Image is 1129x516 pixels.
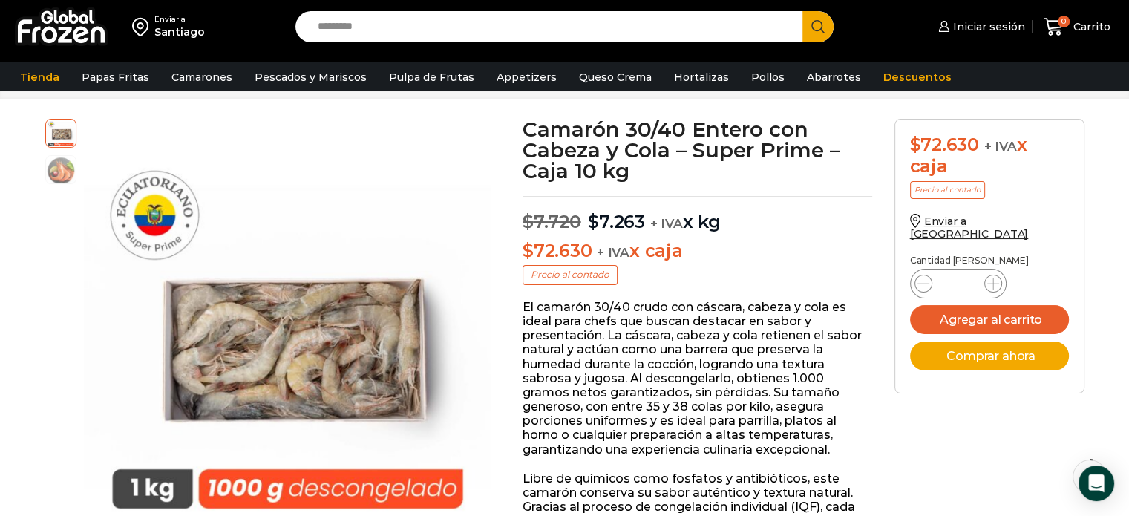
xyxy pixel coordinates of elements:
[46,156,76,186] span: camaron-hoso
[910,342,1069,370] button: Comprar ahora
[523,300,872,457] p: El camarón 30/40 crudo con cáscara, cabeza y cola es ideal para chefs que buscan destacar en sabo...
[523,196,872,233] p: x kg
[523,119,872,181] h1: Camarón 30/40 Entero con Cabeza y Cola – Super Prime – Caja 10 kg
[489,63,564,91] a: Appetizers
[523,241,872,262] p: x caja
[944,273,972,294] input: Product quantity
[523,265,618,284] p: Precio al contado
[523,211,534,232] span: $
[572,63,659,91] a: Queso Crema
[1079,466,1114,501] div: Open Intercom Messenger
[523,240,592,261] bdi: 72.630
[1070,19,1110,34] span: Carrito
[247,63,374,91] a: Pescados y Mariscos
[910,255,1069,266] p: Cantidad [PERSON_NAME]
[597,245,629,260] span: + IVA
[382,63,482,91] a: Pulpa de Frutas
[744,63,792,91] a: Pollos
[154,14,205,25] div: Enviar a
[910,134,921,155] span: $
[523,211,581,232] bdi: 7.720
[650,216,683,231] span: + IVA
[799,63,868,91] a: Abarrotes
[74,63,157,91] a: Papas Fritas
[949,19,1025,34] span: Iniciar sesión
[910,181,985,199] p: Precio al contado
[935,12,1025,42] a: Iniciar sesión
[46,117,76,147] span: camarones-enteros
[910,215,1029,241] a: Enviar a [GEOGRAPHIC_DATA]
[523,240,534,261] span: $
[588,211,599,232] span: $
[667,63,736,91] a: Hortalizas
[802,11,834,42] button: Search button
[132,14,154,39] img: address-field-icon.svg
[984,139,1017,154] span: + IVA
[876,63,959,91] a: Descuentos
[154,25,205,39] div: Santiago
[1058,16,1070,27] span: 0
[1040,10,1114,45] a: 0 Carrito
[588,211,645,232] bdi: 7.263
[13,63,67,91] a: Tienda
[910,134,1069,177] div: x caja
[164,63,240,91] a: Camarones
[910,134,979,155] bdi: 72.630
[910,305,1069,334] button: Agregar al carrito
